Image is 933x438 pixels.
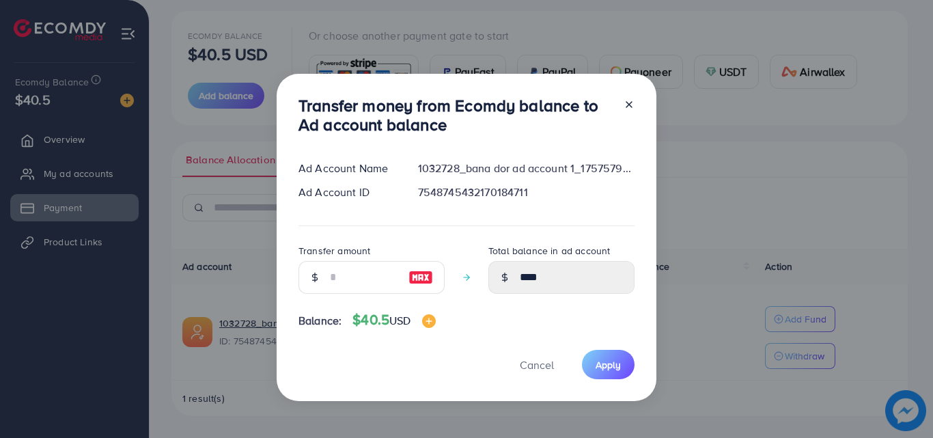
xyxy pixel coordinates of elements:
[407,184,645,200] div: 7548745432170184711
[288,161,407,176] div: Ad Account Name
[298,313,342,329] span: Balance:
[520,357,554,372] span: Cancel
[596,358,621,372] span: Apply
[288,184,407,200] div: Ad Account ID
[422,314,436,328] img: image
[389,313,410,328] span: USD
[407,161,645,176] div: 1032728_bana dor ad account 1_1757579407255
[298,96,613,135] h3: Transfer money from Ecomdy balance to Ad account balance
[503,350,571,379] button: Cancel
[582,350,635,379] button: Apply
[488,244,610,258] label: Total balance in ad account
[352,312,435,329] h4: $40.5
[408,269,433,286] img: image
[298,244,370,258] label: Transfer amount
